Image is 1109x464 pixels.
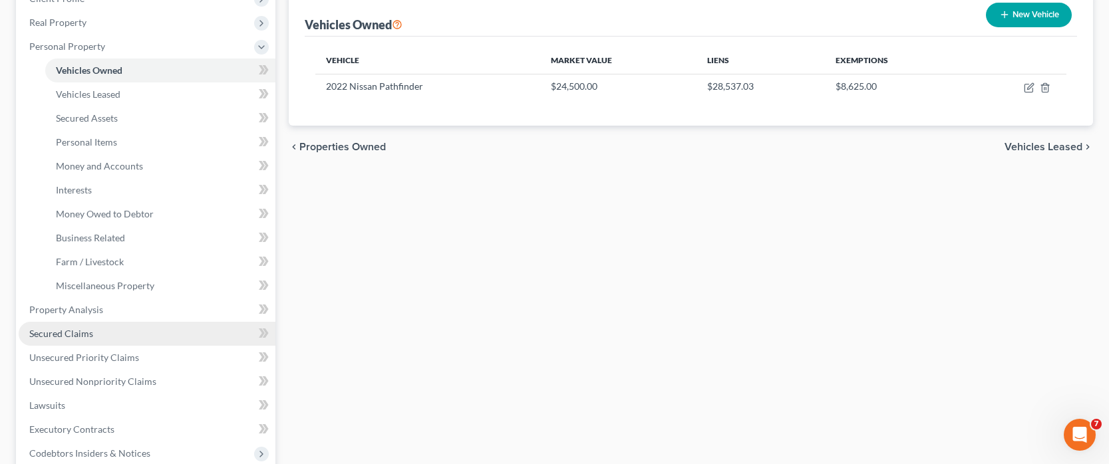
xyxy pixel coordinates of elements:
[45,202,275,226] a: Money Owed to Debtor
[45,106,275,130] a: Secured Assets
[19,370,275,394] a: Unsecured Nonpriority Claims
[56,232,125,243] span: Business Related
[540,47,697,74] th: Market Value
[45,154,275,178] a: Money and Accounts
[45,58,275,82] a: Vehicles Owned
[1005,142,1093,152] button: Vehicles Leased chevron_right
[29,352,139,363] span: Unsecured Priority Claims
[697,47,826,74] th: Liens
[56,160,143,172] span: Money and Accounts
[56,256,124,267] span: Farm / Livestock
[29,17,86,28] span: Real Property
[29,400,65,411] span: Lawsuits
[45,274,275,298] a: Miscellaneous Property
[29,328,93,339] span: Secured Claims
[45,82,275,106] a: Vehicles Leased
[299,142,386,152] span: Properties Owned
[1091,419,1102,429] span: 7
[19,417,275,441] a: Executory Contracts
[29,304,103,315] span: Property Analysis
[289,142,299,152] i: chevron_left
[45,250,275,274] a: Farm / Livestock
[1082,142,1093,152] i: chevron_right
[19,322,275,346] a: Secured Claims
[56,280,154,291] span: Miscellaneous Property
[45,130,275,154] a: Personal Items
[29,423,114,435] span: Executory Contracts
[56,112,118,124] span: Secured Assets
[315,74,540,99] td: 2022 Nissan Pathfinder
[315,47,540,74] th: Vehicle
[305,17,402,33] div: Vehicles Owned
[29,447,150,459] span: Codebtors Insiders & Notices
[1064,419,1096,451] iframe: Intercom live chat
[1005,142,1082,152] span: Vehicles Leased
[56,64,122,76] span: Vehicles Owned
[56,184,92,195] span: Interests
[29,376,156,387] span: Unsecured Nonpriority Claims
[289,142,386,152] button: chevron_left Properties Owned
[56,88,120,100] span: Vehicles Leased
[697,74,826,99] td: $28,537.03
[825,47,965,74] th: Exemptions
[986,3,1072,27] button: New Vehicle
[45,178,275,202] a: Interests
[19,298,275,322] a: Property Analysis
[825,74,965,99] td: $8,625.00
[56,136,117,148] span: Personal Items
[56,208,154,219] span: Money Owed to Debtor
[45,226,275,250] a: Business Related
[19,394,275,417] a: Lawsuits
[540,74,697,99] td: $24,500.00
[19,346,275,370] a: Unsecured Priority Claims
[29,41,105,52] span: Personal Property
